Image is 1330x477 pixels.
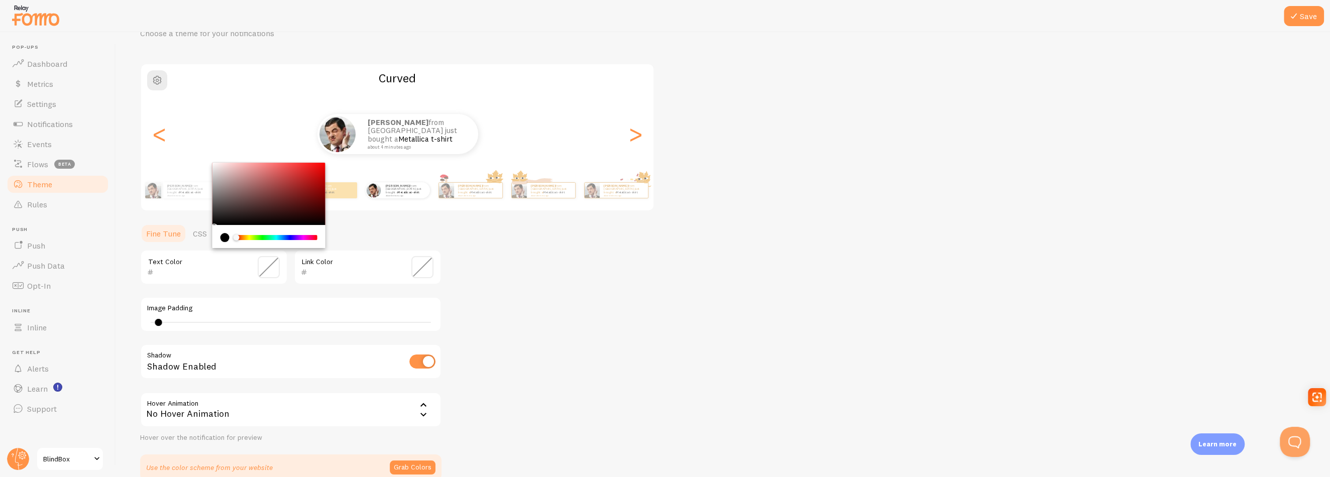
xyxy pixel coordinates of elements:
span: Theme [27,179,52,189]
a: Theme [6,174,109,194]
p: from [GEOGRAPHIC_DATA] just bought a [604,184,644,196]
span: Push [27,241,45,251]
strong: [PERSON_NAME] [604,184,628,188]
div: current color is #000000 [220,233,230,242]
a: Metallica t-shirt [398,134,453,144]
div: Previous slide [153,98,165,170]
span: Settings [27,99,56,109]
span: Events [27,139,52,149]
span: Opt-In [27,281,51,291]
a: Settings [6,94,109,114]
a: Fine Tune [140,223,187,244]
img: Fomo [511,183,526,198]
span: Pop-ups [12,44,109,51]
p: from [GEOGRAPHIC_DATA] just bought a [301,184,341,196]
span: Learn [27,384,48,394]
img: Fomo [366,183,381,197]
small: about 4 minutes ago [386,194,425,196]
p: Choose a theme for your notifications [140,28,381,39]
a: Metrics [6,74,109,94]
span: Metrics [27,79,53,89]
a: Metallica t-shirt [470,190,492,194]
small: about 4 minutes ago [301,194,340,196]
a: Flows beta [6,154,109,174]
label: Image Padding [147,304,434,313]
p: from [GEOGRAPHIC_DATA] just bought a [368,118,468,150]
a: Metallica t-shirt [398,190,419,194]
a: Dashboard [6,54,109,74]
span: Alerts [27,364,49,374]
a: Push [6,235,109,256]
div: Hover over the notification for preview [140,433,441,442]
div: No Hover Animation [140,392,441,427]
span: Push Data [27,261,65,271]
a: Learn [6,379,109,399]
span: beta [54,160,75,169]
strong: [PERSON_NAME] [368,117,428,127]
a: Alerts [6,359,109,379]
a: BlindBox [36,447,104,471]
a: Opt-In [6,276,109,296]
div: Chrome color picker [212,163,325,248]
strong: [PERSON_NAME] [531,184,555,188]
a: Support [6,399,109,419]
img: Fomo [145,182,161,198]
div: Learn more [1190,433,1245,455]
iframe: Help Scout Beacon - Open [1280,427,1310,457]
p: from [GEOGRAPHIC_DATA] just bought a [531,184,571,196]
p: from [GEOGRAPHIC_DATA] just bought a [167,184,209,196]
a: Rules [6,194,109,214]
button: Grab Colors [390,460,435,474]
div: Shadow Enabled [140,344,441,381]
a: Metallica t-shirt [543,190,565,194]
strong: [PERSON_NAME] [386,184,410,188]
a: Metallica t-shirt [616,190,637,194]
strong: [PERSON_NAME] [167,184,191,188]
p: from [GEOGRAPHIC_DATA] just bought a [386,184,426,196]
strong: [PERSON_NAME] [458,184,482,188]
a: Metallica t-shirt [313,190,335,194]
a: Events [6,134,109,154]
p: Use the color scheme from your website [146,462,273,472]
span: Get Help [12,349,109,356]
span: Notifications [27,119,73,129]
div: Next slide [629,98,641,170]
p: Learn more [1198,439,1237,449]
span: BlindBox [43,453,91,465]
h2: Curved [141,70,653,86]
img: Fomo [584,183,599,198]
small: about 4 minutes ago [167,194,208,196]
svg: <p>Watch New Feature Tutorials!</p> [53,383,62,392]
a: CSS [187,223,213,244]
span: Push [12,226,109,233]
img: Fomo [438,183,454,198]
img: Fomo [319,116,356,152]
small: about 4 minutes ago [368,145,465,150]
span: Rules [27,199,47,209]
p: from [GEOGRAPHIC_DATA] just bought a [458,184,498,196]
a: Notifications [6,114,109,134]
img: fomo-relay-logo-orange.svg [11,3,61,28]
small: about 4 minutes ago [604,194,643,196]
span: Dashboard [27,59,67,69]
small: about 4 minutes ago [531,194,570,196]
span: Support [27,404,57,414]
a: Push Data [6,256,109,276]
a: Inline [6,317,109,337]
span: Inline [12,308,109,314]
a: Metallica t-shirt [179,190,201,194]
span: Flows [27,159,48,169]
span: Inline [27,322,47,332]
small: about 4 minutes ago [458,194,497,196]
